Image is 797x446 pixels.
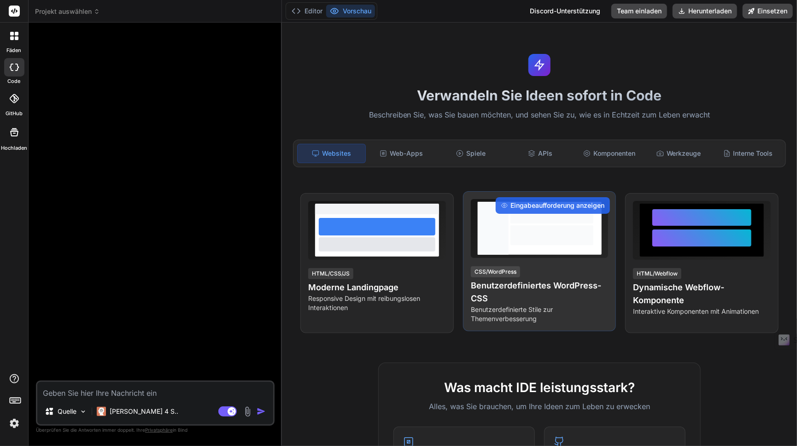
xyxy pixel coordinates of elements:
[538,149,552,157] font: APIs
[8,78,21,84] font: Code
[145,427,173,433] font: Privatsphäre
[343,7,371,15] font: Vorschau
[444,380,635,395] font: Was macht IDE leistungsstark?
[593,149,635,157] font: Komponenten
[288,5,326,18] button: Editor
[326,5,375,18] button: Vorschau
[475,268,516,275] font: CSS/WordPress
[733,149,773,157] font: Interne Tools
[308,294,420,311] font: Responsive Design mit reibungslosen Interaktionen
[471,281,601,303] font: Benutzerdefiniertes WordPress-CSS
[97,407,106,416] img: Claude 4 Sonett
[173,427,188,433] font: in Bind
[36,427,145,433] font: Überprüfen Sie die Antworten immer doppelt. Ihre
[79,408,87,416] img: Modelle auswählen
[633,307,759,315] font: Interaktive Komponenten mit Animationen
[688,7,732,15] font: Herunterladen
[673,4,737,18] button: Herunterladen
[390,149,423,157] font: Web-Apps
[257,407,266,416] img: Symbol
[58,407,76,415] font: Quelle
[322,149,351,157] font: Websites
[510,201,604,209] font: Eingabeaufforderung anzeigen
[110,407,178,415] font: [PERSON_NAME] 4 S..
[1,145,27,151] font: Hochladen
[743,4,793,18] button: Einsetzen
[429,402,650,411] font: Alles, was Sie brauchen, um Ihre Ideen zum Leben zu erwecken
[242,406,253,417] img: Anhang
[611,4,667,18] button: Team einladen
[530,7,600,15] font: Discord-Unterstützung
[6,416,22,431] img: Einstellungen
[305,7,322,15] font: Editor
[466,149,486,157] font: Spiele
[369,110,710,119] font: Beschreiben Sie, was Sie bauen möchten, und sehen Sie zu, wie es in Echtzeit zum Leben erwacht
[471,305,553,323] font: Benutzerdefinierte Stile zur Themenverbesserung
[417,87,662,104] font: Verwandeln Sie Ideen sofort in Code
[633,282,724,305] font: Dynamische Webflow-Komponente
[7,47,22,53] font: Fäden
[757,7,787,15] font: Einsetzen
[637,270,678,277] font: HTML/Webflow
[308,282,398,292] font: Moderne Landingpage
[6,110,23,117] font: GitHub
[312,270,350,277] font: HTML/CSS/JS
[617,7,662,15] font: Team einladen
[35,7,92,15] font: Projekt auswählen
[667,149,701,157] font: Werkzeuge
